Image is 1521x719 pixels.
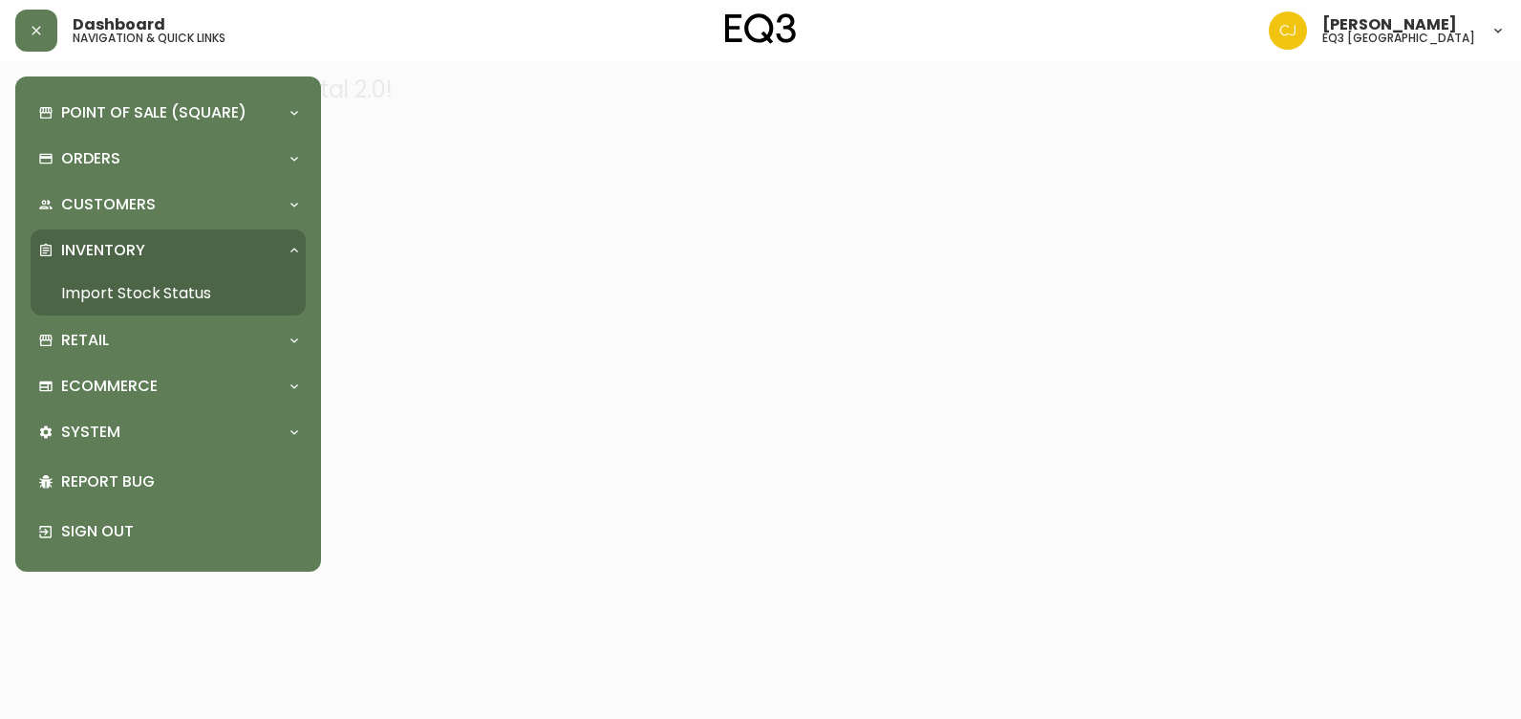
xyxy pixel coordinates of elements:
span: [PERSON_NAME] [1322,17,1457,33]
div: Orders [31,138,306,180]
div: Ecommerce [31,365,306,407]
div: System [31,411,306,453]
p: Customers [61,194,156,215]
div: Retail [31,319,306,361]
img: 7836c8950ad67d536e8437018b5c2533 [1269,11,1307,50]
p: Ecommerce [61,376,158,397]
p: Retail [61,330,109,351]
span: Dashboard [73,17,165,33]
h5: navigation & quick links [73,33,225,44]
img: logo [725,13,796,44]
p: Sign Out [61,521,298,542]
p: Point of Sale (Square) [61,102,246,123]
div: Sign Out [31,507,306,556]
div: Inventory [31,229,306,272]
p: System [61,422,120,443]
p: Orders [61,148,120,169]
p: Inventory [61,240,145,261]
div: Report Bug [31,457,306,507]
h5: eq3 [GEOGRAPHIC_DATA] [1322,33,1475,44]
p: Report Bug [61,471,298,492]
div: Customers [31,184,306,226]
a: Import Stock Status [31,272,306,316]
div: Point of Sale (Square) [31,92,306,134]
